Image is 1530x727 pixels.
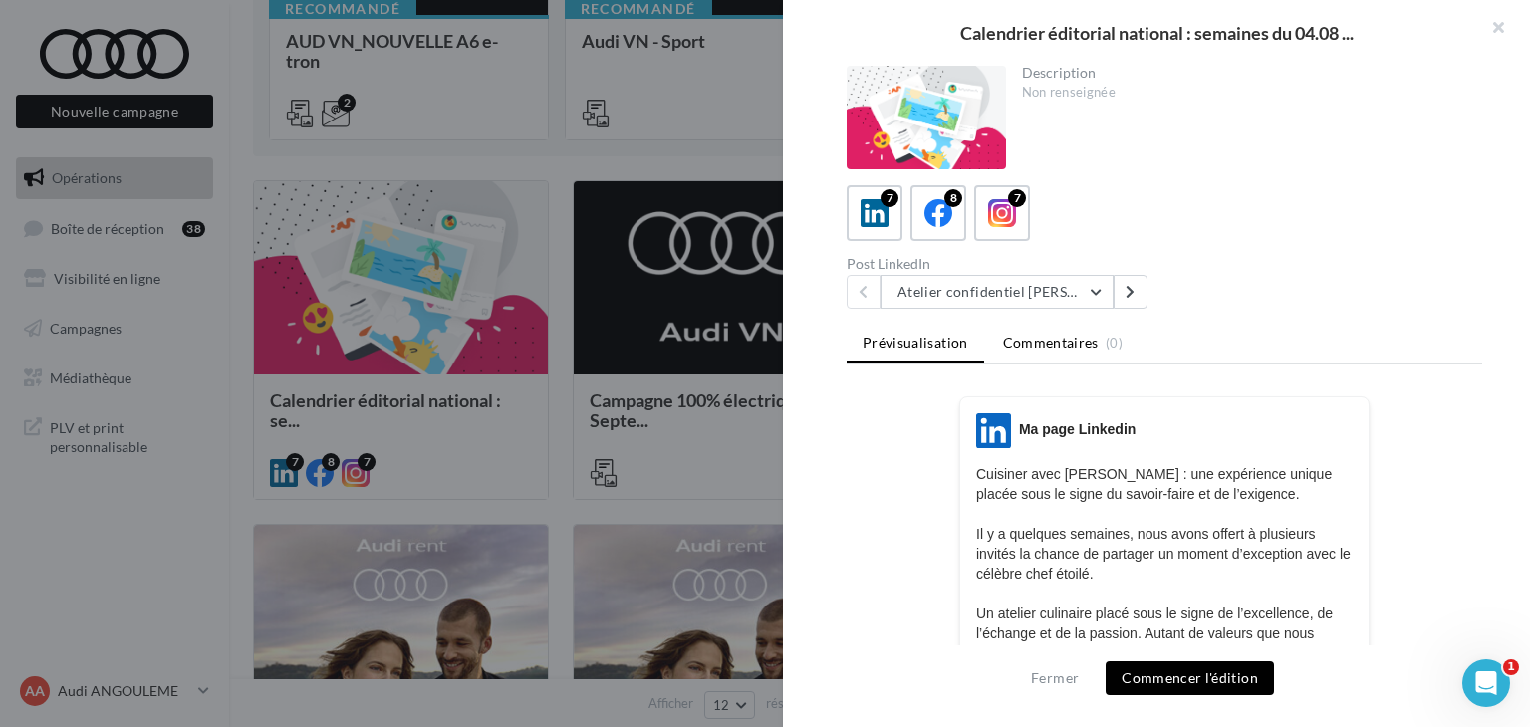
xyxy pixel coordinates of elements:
[1022,66,1467,80] div: Description
[1462,659,1510,707] iframe: Intercom live chat
[1106,335,1123,351] span: (0)
[960,24,1354,42] span: Calendrier éditorial national : semaines du 04.08 ...
[1022,84,1467,102] div: Non renseignée
[881,275,1114,309] button: Atelier confidentiel [PERSON_NAME]
[1023,666,1087,690] button: Fermer
[1008,189,1026,207] div: 7
[881,189,898,207] div: 7
[847,257,1156,271] div: Post LinkedIn
[1106,661,1274,695] button: Commencer l'édition
[944,189,962,207] div: 8
[1503,659,1519,675] span: 1
[1019,419,1136,439] div: Ma page Linkedin
[1003,333,1099,353] span: Commentaires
